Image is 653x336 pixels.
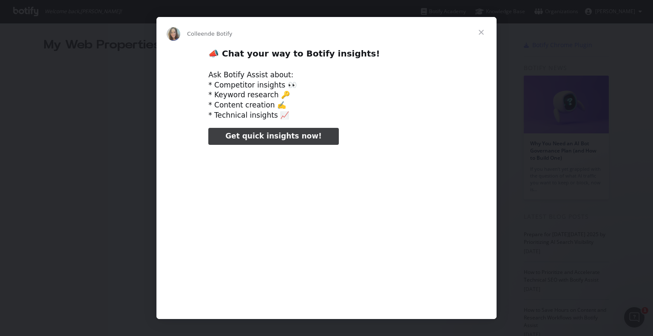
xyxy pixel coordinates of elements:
[208,48,445,64] h2: 📣 Chat your way to Botify insights!
[208,31,233,37] span: de Botify
[466,17,497,48] span: Fermer
[225,132,321,140] span: Get quick insights now!
[187,31,208,37] span: Colleen
[208,70,445,121] div: Ask Botify Assist about: * Competitor insights 👀 * Keyword research 🔑 * Content creation ✍️ * Tec...
[167,27,180,41] img: Profile image for Colleen
[208,128,338,145] a: Get quick insights now!
[149,152,504,329] video: Regarder la vidéo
